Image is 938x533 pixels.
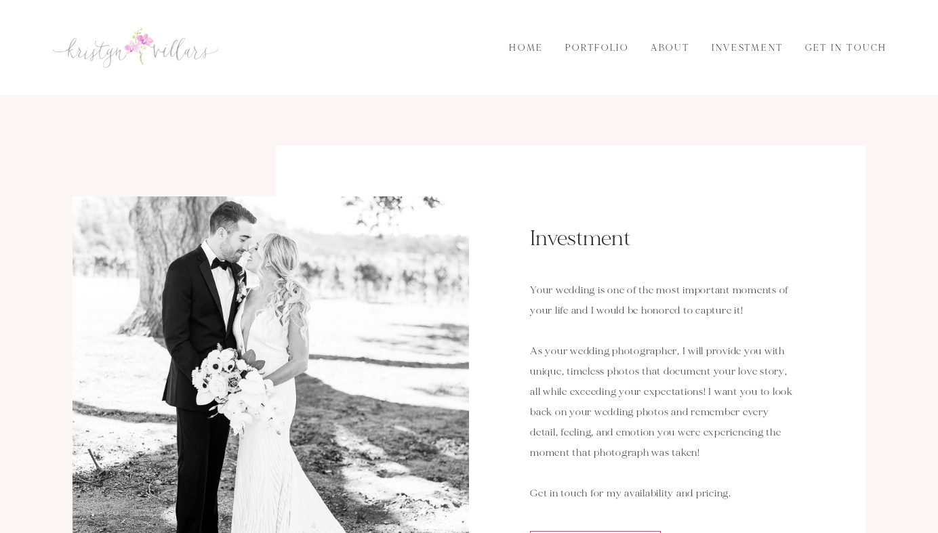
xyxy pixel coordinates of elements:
[502,41,551,56] a: Home
[530,280,798,504] p: Your wedding is one of the most important moments of your life and I would be honored to capture ...
[798,41,895,56] a: Get in Touch
[643,41,697,56] a: About
[558,41,636,56] a: Portfolio
[530,224,798,254] h2: Investment
[51,26,220,69] img: Kristyn Villars | San Luis Obispo Wedding Photographer
[704,41,791,56] a: Investment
